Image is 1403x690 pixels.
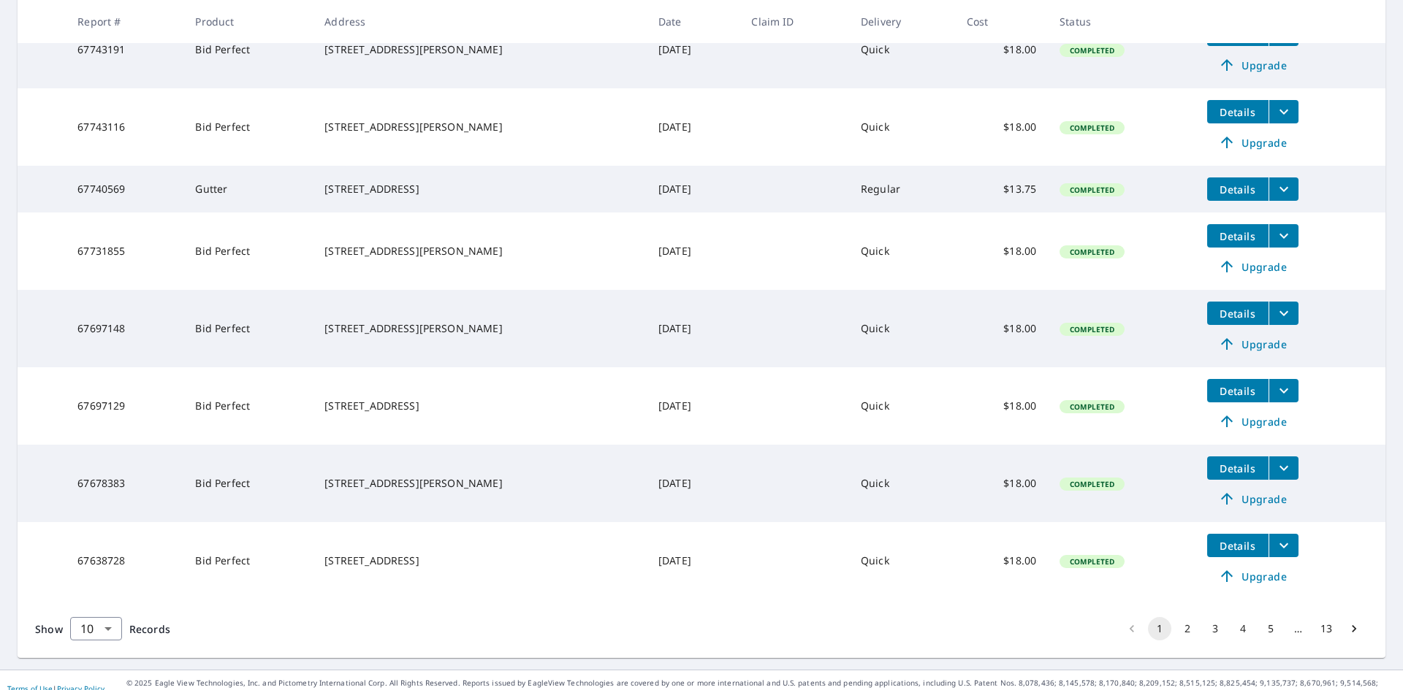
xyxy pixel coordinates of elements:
div: [STREET_ADDRESS] [324,553,635,568]
button: Go to page 2 [1176,617,1199,640]
td: Quick [849,11,955,88]
span: Completed [1061,324,1123,334]
span: Completed [1061,556,1123,567]
td: Bid Perfect [183,522,313,599]
span: Show [35,622,63,636]
td: $18.00 [955,367,1049,445]
span: Upgrade [1216,335,1290,353]
span: Upgrade [1216,56,1290,74]
div: Show 10 records [70,617,122,640]
td: Regular [849,166,955,212]
span: Details [1216,461,1260,475]
td: 67731855 [66,212,183,290]
td: $13.75 [955,166,1049,212]
button: detailsBtn-67697129 [1207,379,1269,402]
td: 67638728 [66,522,183,599]
span: Details [1216,105,1260,119]
nav: pagination navigation [1118,617,1368,640]
td: $18.00 [955,522,1049,599]
span: Completed [1061,123,1123,133]
td: $18.00 [955,290,1049,367]
button: detailsBtn-67731855 [1207,224,1269,248]
td: Bid Perfect [183,445,313,522]
a: Upgrade [1207,410,1299,433]
td: [DATE] [647,11,740,88]
td: 67740569 [66,166,183,212]
a: Upgrade [1207,332,1299,356]
td: [DATE] [647,367,740,445]
td: [DATE] [647,166,740,212]
td: Quick [849,88,955,166]
button: detailsBtn-67740569 [1207,177,1269,201]
td: Bid Perfect [183,88,313,166]
span: Details [1216,307,1260,321]
td: Bid Perfect [183,212,313,290]
td: 67743116 [66,88,183,166]
td: 67697148 [66,290,183,367]
td: [DATE] [647,445,740,522]
td: [DATE] [647,290,740,367]
td: [DATE] [647,88,740,166]
td: $18.00 [955,88,1049,166]
span: Completed [1061,402,1123,412]
div: … [1287,621,1310,636]
button: filesDropdownBtn-67638728 [1269,534,1299,557]
span: Upgrade [1216,134,1290,151]
td: Bid Perfect [183,11,313,88]
a: Upgrade [1207,53,1299,77]
span: Details [1216,539,1260,553]
td: $18.00 [955,445,1049,522]
a: Upgrade [1207,487,1299,510]
td: $18.00 [955,11,1049,88]
td: [DATE] [647,522,740,599]
a: Upgrade [1207,564,1299,588]
span: Details [1216,183,1260,196]
button: filesDropdownBtn-67697129 [1269,379,1299,402]
button: Go to page 3 [1204,617,1227,640]
span: Upgrade [1216,567,1290,585]
span: Completed [1061,45,1123,55]
button: filesDropdownBtn-67678383 [1269,456,1299,480]
td: 67743191 [66,11,183,88]
button: Go to next page [1342,617,1366,640]
span: Details [1216,229,1260,243]
td: Gutter [183,166,313,212]
span: Upgrade [1216,490,1290,507]
div: [STREET_ADDRESS][PERSON_NAME] [324,476,635,491]
span: Details [1216,384,1260,398]
button: Go to page 5 [1259,617,1282,640]
td: Bid Perfect [183,290,313,367]
button: filesDropdownBtn-67743116 [1269,100,1299,123]
td: Quick [849,290,955,367]
button: detailsBtn-67678383 [1207,456,1269,480]
span: Records [129,622,170,636]
button: page 1 [1148,617,1171,640]
div: [STREET_ADDRESS][PERSON_NAME] [324,244,635,258]
a: Upgrade [1207,131,1299,154]
div: [STREET_ADDRESS] [324,182,635,196]
td: Quick [849,367,955,445]
td: $18.00 [955,212,1049,290]
td: 67678383 [66,445,183,522]
span: Completed [1061,247,1123,257]
div: [STREET_ADDRESS][PERSON_NAME] [324,321,635,336]
button: filesDropdownBtn-67731855 [1269,224,1299,248]
td: Quick [849,445,955,522]
td: [DATE] [647,212,740,290]
td: Bid Perfect [183,367,313,445]
button: filesDropdownBtn-67697148 [1269,302,1299,325]
div: [STREET_ADDRESS][PERSON_NAME] [324,120,635,134]
button: Go to page 4 [1231,617,1255,640]
div: 10 [70,608,122,649]
td: Quick [849,212,955,290]
button: filesDropdownBtn-67740569 [1269,177,1299,201]
div: [STREET_ADDRESS] [324,399,635,413]
button: detailsBtn-67697148 [1207,302,1269,325]
span: Upgrade [1216,413,1290,430]
span: Upgrade [1216,258,1290,275]
span: Completed [1061,185,1123,195]
a: Upgrade [1207,255,1299,278]
span: Completed [1061,479,1123,489]
div: [STREET_ADDRESS][PERSON_NAME] [324,42,635,57]
td: Quick [849,522,955,599]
